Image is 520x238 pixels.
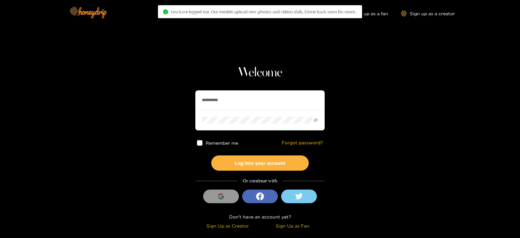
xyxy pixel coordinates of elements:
[401,11,455,16] a: Sign up as a creator
[171,9,357,14] span: You have logged out. Our models upload new photos and videos daily. Come back soon for more..
[282,140,323,146] a: Forgot password?
[195,213,325,220] div: Don't have an account yet?
[206,140,238,145] span: Remember me
[163,9,168,14] span: check-circle
[262,222,323,230] div: Sign Up as Fan
[197,222,258,230] div: Sign Up as Creator
[195,65,325,81] h1: Welcome
[195,177,325,185] div: Or continue with
[211,155,309,171] button: Log into your account
[314,118,318,122] span: eye-invisible
[344,11,388,16] a: Sign up as a fan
